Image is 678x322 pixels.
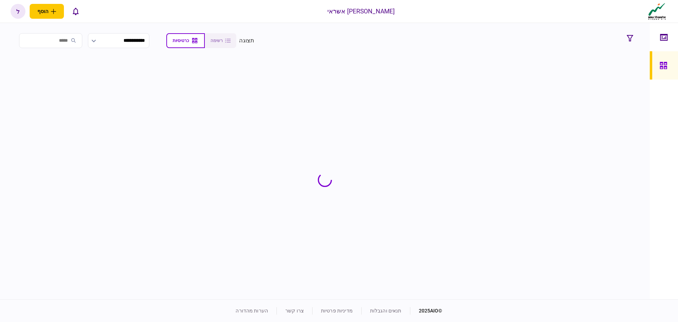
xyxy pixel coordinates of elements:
button: ל [11,4,25,19]
button: פתח רשימת התראות [68,4,83,19]
div: © 2025 AIO [410,307,442,315]
span: רשימה [210,38,223,43]
a: תנאים והגבלות [370,308,402,314]
div: תצוגה [239,36,254,45]
button: כרטיסיות [166,33,205,48]
span: כרטיסיות [173,38,189,43]
a: צרו קשר [285,308,304,314]
div: [PERSON_NAME] אשראי [327,7,395,16]
img: client company logo [647,2,667,20]
button: רשימה [205,33,236,48]
a: מדיניות פרטיות [321,308,353,314]
button: פתח תפריט להוספת לקוח [30,4,64,19]
a: הערות מהדורה [236,308,268,314]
